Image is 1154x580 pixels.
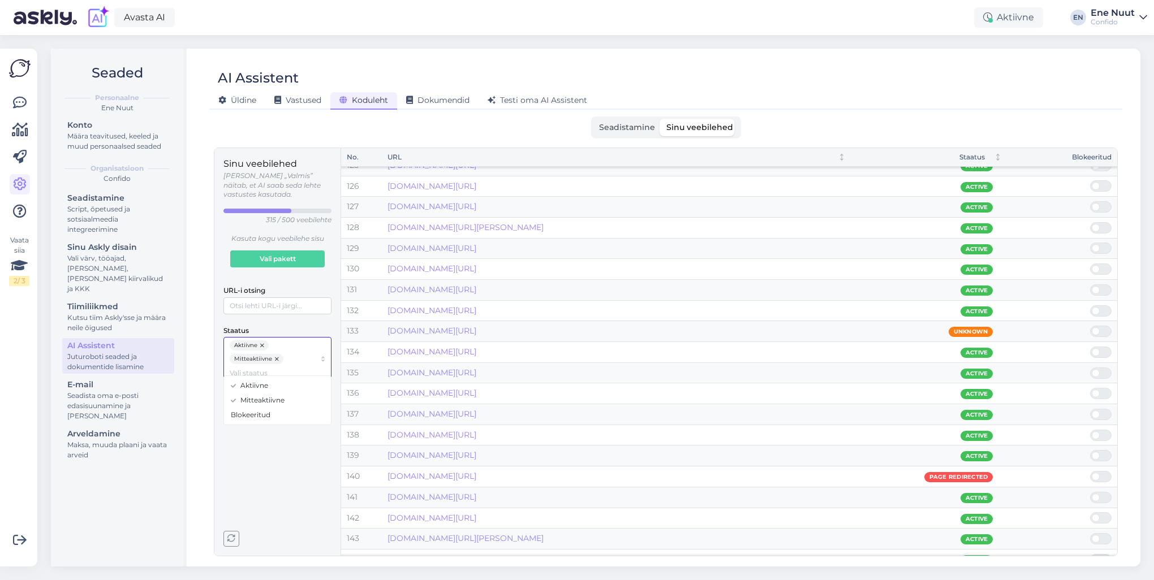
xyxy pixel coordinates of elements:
[387,222,544,232] a: [DOMAIN_NAME][URL][PERSON_NAME]
[838,153,846,161] div: Not sorted
[67,192,169,204] div: Seadistamine
[9,276,29,286] div: 2 / 3
[1091,8,1135,18] div: Ene Nuut
[857,152,985,163] div: Staatus
[387,367,476,378] a: [DOMAIN_NAME][URL]
[347,263,359,274] span: 130
[347,450,359,460] span: 139
[966,389,988,399] span: Active
[62,426,174,462] a: ArveldamineMaksa, muuda plaani ja vaata arveid
[966,224,988,233] span: Active
[387,471,476,481] a: [DOMAIN_NAME][URL]
[230,367,315,378] input: Vali staatus
[231,410,270,420] span: Blokeeritud
[114,8,175,27] a: Avasta AI
[240,380,268,391] span: Aktiivne
[966,265,988,274] span: Active
[223,297,331,314] input: Otsi lehti URL-i järgi...
[67,313,169,333] div: Kutsu tiim Askly'sse ja määra neile õigused
[234,354,272,364] span: Mitteaktiivne
[966,514,988,523] span: Active
[851,148,1008,167] th: StaatusNot sorted
[67,391,169,421] div: Seadista oma e-posti edasisuunamine ja [PERSON_NAME]
[67,428,169,440] div: Arveldamine
[62,118,174,153] a: KontoMäära teavitused, keeled ja muud personaalsed seaded
[347,347,359,357] span: 134
[9,235,29,286] div: Vaata siia
[387,160,476,170] a: [DOMAIN_NAME][URL]
[67,241,169,253] div: Sinu Askly disain
[387,450,476,460] a: [DOMAIN_NAME][URL]
[218,67,299,89] div: AI Assistent
[387,263,476,274] a: [DOMAIN_NAME][URL]
[347,471,360,481] span: 140
[966,494,988,503] span: Active
[60,174,174,184] div: Confido
[382,148,851,167] th: URLNot sorted
[223,171,331,200] p: [PERSON_NAME] „Valmis” näitab, et AI saab seda lehte vastustes kasutada.
[67,440,169,460] div: Maksa, muuda plaani ja vaata arveid
[966,307,988,316] span: Active
[387,554,476,564] a: [DOMAIN_NAME][URL]
[347,284,357,295] span: 131
[67,340,169,352] div: AI Assistent
[218,95,256,105] span: Üldine
[60,103,174,113] div: Ene Nuut
[67,253,169,294] div: Vali värv, tööajad, [PERSON_NAME], [PERSON_NAME] kiirvalikud ja KKK
[666,122,733,132] span: Sinu veebilehed
[347,388,359,398] span: 136
[966,535,988,544] span: Active
[1070,10,1086,25] div: EN
[966,203,988,212] span: Active
[347,367,359,378] span: 135
[387,305,476,315] a: [DOMAIN_NAME][URL]
[67,301,169,313] div: Tiimiliikmed
[62,338,174,374] a: AI AssistentJuturoboti seaded ja dokumentide lisamine
[387,243,476,253] a: [DOMAIN_NAME][URL]
[387,181,476,191] a: [DOMAIN_NAME][URL]
[347,222,359,232] span: 128
[929,473,988,482] span: Page Redirected
[406,95,470,105] span: Dokumendid
[954,327,988,336] span: Unknown
[387,152,829,163] div: URL
[347,201,359,211] span: 127
[387,533,544,543] a: [DOMAIN_NAME][URL][PERSON_NAME]
[266,215,331,225] p: 315 / 500 veebilehte
[347,513,359,523] span: 142
[62,191,174,236] a: SeadistamineScript, õpetused ja sotsiaalmeedia integreerimine
[223,157,331,171] p: Sinu veebilehed
[223,326,249,336] label: Staatus
[67,131,169,152] div: Määra teavitused, keeled ja muud personaalsed seaded
[274,95,321,105] span: Vastused
[966,183,988,192] span: Active
[1091,8,1147,27] a: Ene NuutConfido
[974,7,1043,28] div: Aktiivne
[1091,18,1135,27] div: Confido
[9,58,31,79] img: Askly Logo
[223,285,265,296] label: URL-i otsing
[95,93,139,103] b: Personaalne
[347,181,359,191] span: 126
[966,369,988,378] span: Active
[347,492,358,502] span: 141
[347,430,359,440] span: 138
[966,410,988,419] span: Active
[387,326,476,336] a: [DOMAIN_NAME][URL]
[347,326,359,336] span: 133
[387,430,476,440] a: [DOMAIN_NAME][URL]
[599,122,655,132] span: Seadistamine
[347,160,359,170] span: 125
[387,492,476,502] a: [DOMAIN_NAME][URL]
[62,240,174,296] a: Sinu Askly disainVali värv, tööajad, [PERSON_NAME], [PERSON_NAME] kiirvalikud ja KKK
[347,554,360,564] span: 144
[86,6,110,29] img: explore-ai
[387,388,476,398] a: [DOMAIN_NAME][URL]
[339,95,388,105] span: Koduleht
[67,119,169,131] div: Konto
[488,95,587,105] span: Testi oma AI Assistent
[260,251,296,267] span: Vali pakett
[994,153,1002,161] div: Not sorted
[387,513,476,523] a: [DOMAIN_NAME][URL]
[234,340,257,350] span: Aktiivne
